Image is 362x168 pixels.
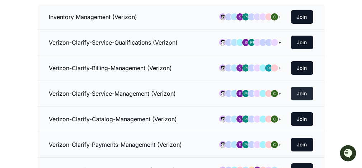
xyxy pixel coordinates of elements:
h3: Verizon-Clarify-Payments-Management (Verizon) [49,140,182,149]
h3: Inventory Management (Verizon) [49,13,137,21]
button: Join [291,138,313,151]
img: ACg8ocKe98R5IajcC9nfxVLUuL3S4isE1Cht4osb-NU_1AQdAPLmdw=s96-c [265,64,272,72]
div: + [277,13,284,21]
div: Start new chat [24,54,118,61]
img: ACg8ocLMZVwJcQ6ienYYOShb2_tczwC2Z7Z6u8NUc1SVA7ddq9cPVg=s96-c [236,115,244,123]
img: PlayerZero [7,7,22,22]
h3: Verizon-Clarify-Service-Management (Verizon) [49,89,176,98]
img: ACg8ocLMZVwJcQ6ienYYOShb2_tczwC2Z7Z6u8NUc1SVA7ddq9cPVg=s96-c [236,13,244,21]
img: ACg8ocLMZVwJcQ6ienYYOShb2_tczwC2Z7Z6u8NUc1SVA7ddq9cPVg=s96-c [236,64,244,72]
img: ACg8ocLL3vXvdba5S5V7nChXuiKYjYAj5GQFF3QGVBb6etwgLiZA=s96-c [242,90,249,97]
img: ACg8ocLL3vXvdba5S5V7nChXuiKYjYAj5GQFF3QGVBb6etwgLiZA=s96-c [242,13,249,21]
img: ACg8ocKkQdaZ7O0W4isa6ORNxlMkUhTbx31wX9jVkdgwMeQO7anWDQ=s96-c [271,115,278,123]
img: avatar [219,115,226,123]
img: ACg8ocLL3vXvdba5S5V7nChXuiKYjYAj5GQFF3QGVBb6etwgLiZA=s96-c [242,64,249,72]
button: Join [291,36,313,49]
img: ACg8ocLMZVwJcQ6ienYYOShb2_tczwC2Z7Z6u8NUc1SVA7ddq9cPVg=s96-c [236,90,244,97]
div: Welcome [7,29,131,40]
div: + [277,115,284,123]
button: Join [291,87,313,100]
a: Powered byPylon [51,75,87,81]
iframe: Open customer support [339,144,358,164]
img: ACg8ocKkQdaZ7O0W4isa6ORNxlMkUhTbx31wX9jVkdgwMeQO7anWDQ=s96-c [271,90,278,97]
img: avatar [219,39,226,46]
div: + [277,39,284,46]
div: + [277,64,284,72]
img: avatar [219,90,226,97]
div: We're offline, but we'll be back soon! [24,61,104,67]
img: ACg8ocLL3vXvdba5S5V7nChXuiKYjYAj5GQFF3QGVBb6etwgLiZA=s96-c [242,115,249,123]
img: avatar [219,64,226,72]
button: Join [291,61,313,75]
img: ACg8ocLMZVwJcQ6ienYYOShb2_tczwC2Z7Z6u8NUc1SVA7ddq9cPVg=s96-c [242,39,249,46]
div: + [277,141,284,148]
img: ACg8ocKkQdaZ7O0W4isa6ORNxlMkUhTbx31wX9jVkdgwMeQO7anWDQ=s96-c [271,13,278,21]
h3: Verizon-Clarify-Service-Qualifications (Verizon) [49,38,178,47]
span: Pylon [71,76,87,81]
img: avatar [219,141,226,148]
h3: Verizon-Clarify-Catalog-Management (Verizon) [49,115,177,123]
img: ACg8ocLL3vXvdba5S5V7nChXuiKYjYAj5GQFF3QGVBb6etwgLiZA=s96-c [242,141,249,148]
button: Join [291,10,313,24]
div: + [277,90,284,97]
h3: Verizon-Clarify-Billing-Management (Verizon) [49,64,172,72]
button: Join [291,112,313,126]
img: ACg8ocKkQdaZ7O0W4isa6ORNxlMkUhTbx31wX9jVkdgwMeQO7anWDQ=s96-c [271,141,278,148]
img: ACg8ocLL3vXvdba5S5V7nChXuiKYjYAj5GQFF3QGVBb6etwgLiZA=s96-c [248,39,255,46]
img: avatar [219,13,226,21]
img: ACg8ocLMZVwJcQ6ienYYOShb2_tczwC2Z7Z6u8NUc1SVA7ddq9cPVg=s96-c [236,141,244,148]
button: Start new chat [122,56,131,64]
img: 1756235613930-3d25f9e4-fa56-45dd-b3ad-e072dfbd1548 [7,54,20,67]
